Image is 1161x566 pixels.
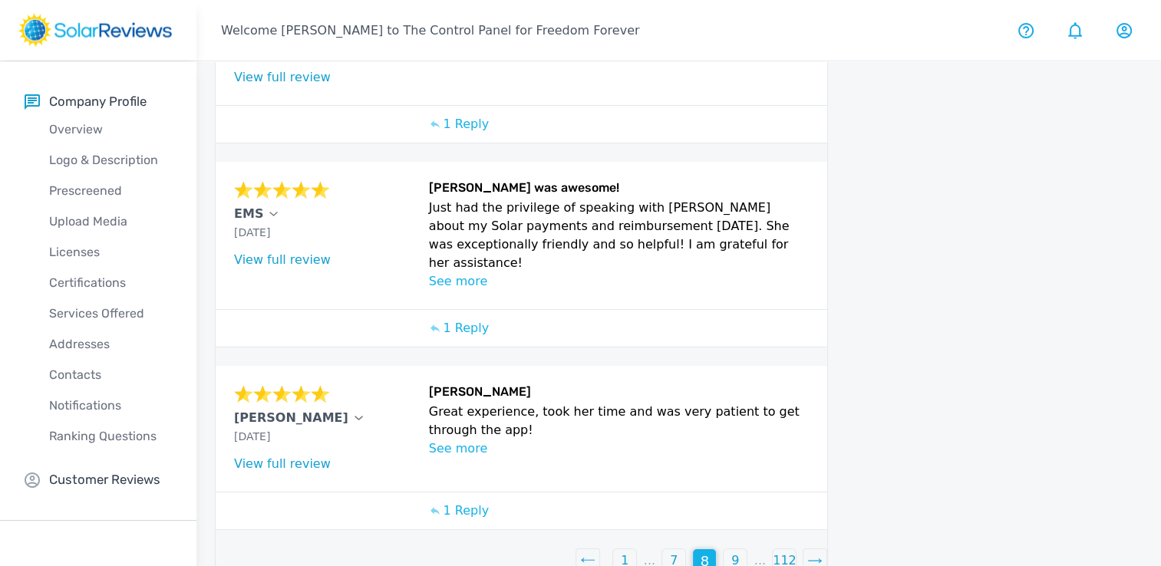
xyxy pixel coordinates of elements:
[25,335,196,354] p: Addresses
[25,114,196,145] a: Overview
[25,145,196,176] a: Logo & Description
[25,212,196,231] p: Upload Media
[49,92,147,111] p: Company Profile
[429,199,810,272] p: Just had the privilege of speaking with [PERSON_NAME] about my Solar payments and reimbursement [...
[25,176,196,206] a: Prescreened
[443,319,489,337] p: 1 Reply
[234,252,331,267] a: View full review
[429,180,810,199] h6: [PERSON_NAME] was awesome!
[25,182,196,200] p: Prescreened
[25,427,196,446] p: Ranking Questions
[25,274,196,292] p: Certifications
[429,439,810,458] p: See more
[25,329,196,360] a: Addresses
[234,456,331,471] a: View full review
[234,409,348,427] p: [PERSON_NAME]
[25,421,196,452] a: Ranking Questions
[25,120,196,139] p: Overview
[443,115,489,133] p: 1 Reply
[234,430,270,443] span: [DATE]
[25,243,196,262] p: Licenses
[234,205,263,223] p: EMS
[234,70,331,84] a: View full review
[25,151,196,169] p: Logo & Description
[25,268,196,298] a: Certifications
[443,502,489,520] p: 1 Reply
[234,226,270,239] span: [DATE]
[429,384,810,403] h6: [PERSON_NAME]
[429,403,810,439] p: Great experience, took her time and was very patient to get through the app!
[25,397,196,415] p: Notifications
[221,21,639,40] p: Welcome [PERSON_NAME] to The Control Panel for Freedom Forever
[25,390,196,421] a: Notifications
[429,272,810,291] p: See more
[25,206,196,237] a: Upload Media
[49,470,160,489] p: Customer Reviews
[25,237,196,268] a: Licenses
[25,298,196,329] a: Services Offered
[25,366,196,384] p: Contacts
[25,360,196,390] a: Contacts
[25,304,196,323] p: Services Offered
